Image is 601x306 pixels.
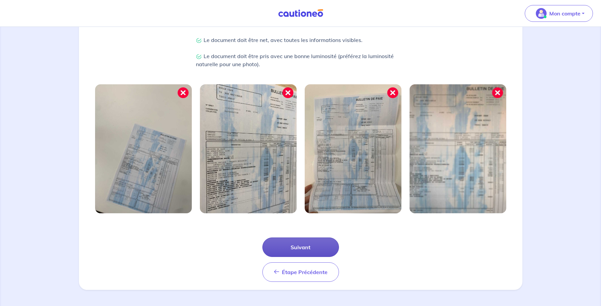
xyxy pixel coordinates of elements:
[410,84,506,213] img: Image mal cadrée 4
[200,84,297,213] img: Image mal cadrée 2
[196,38,202,44] img: Check
[282,269,328,275] span: Étape Précédente
[525,5,593,22] button: illu_account_valid_menu.svgMon compte
[305,84,401,213] img: Image mal cadrée 3
[196,54,202,60] img: Check
[196,36,405,68] p: Le document doit être net, avec toutes les informations visibles. Le document doit être pris avec...
[262,237,339,257] button: Suivant
[262,262,339,282] button: Étape Précédente
[536,8,547,19] img: illu_account_valid_menu.svg
[275,9,326,17] img: Cautioneo
[95,84,192,213] img: Image mal cadrée 1
[549,9,581,17] p: Mon compte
